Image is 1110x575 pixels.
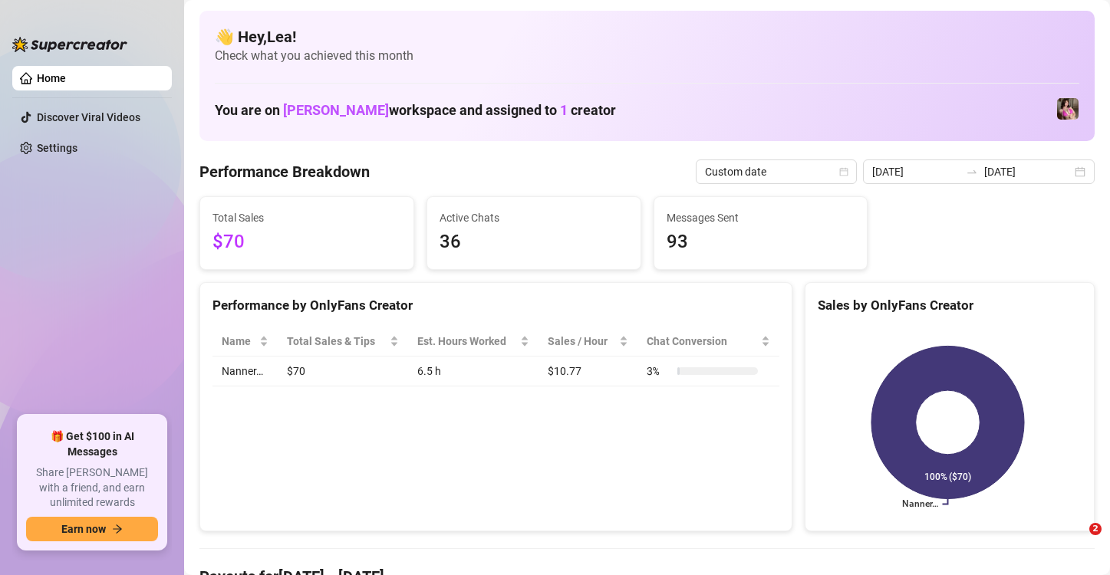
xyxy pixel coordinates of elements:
span: 36 [440,228,628,257]
span: 2 [1089,523,1102,535]
span: [PERSON_NAME] [283,102,389,118]
div: Sales by OnlyFans Creator [818,295,1082,316]
th: Sales / Hour [539,327,637,356]
span: Messages Sent [667,209,855,226]
span: Active Chats [440,209,628,226]
div: Performance by OnlyFans Creator [212,295,779,316]
span: Earn now [61,523,106,535]
span: Share [PERSON_NAME] with a friend, and earn unlimited rewards [26,465,158,511]
th: Name [212,327,278,356]
span: 🎁 Get $100 in AI Messages [26,429,158,459]
input: End date [984,163,1072,180]
span: swap-right [966,166,978,178]
span: 93 [667,228,855,257]
span: Name [222,333,256,350]
span: Total Sales [212,209,401,226]
td: 6.5 h [408,356,539,386]
a: Settings [37,142,77,154]
span: arrow-right [112,524,123,534]
iframe: Intercom live chat [1058,523,1095,560]
span: calendar [839,167,848,176]
input: Start date [872,163,960,180]
h4: Performance Breakdown [199,161,370,182]
th: Chat Conversion [637,327,779,356]
span: Sales / Hour [548,333,616,350]
h1: You are on workspace and assigned to creator [215,102,616,119]
h4: 👋 Hey, Lea ! [215,26,1079,48]
a: Home [37,72,66,84]
span: Chat Conversion [647,333,758,350]
td: Nanner… [212,356,278,386]
th: Total Sales & Tips [278,327,407,356]
td: $10.77 [539,356,637,386]
span: Custom date [705,160,848,183]
div: Est. Hours Worked [417,333,517,350]
td: $70 [278,356,407,386]
span: 3 % [647,363,671,379]
span: Check what you achieved this month [215,48,1079,64]
span: $70 [212,228,401,257]
button: Earn nowarrow-right [26,517,158,541]
span: to [966,166,978,178]
a: Discover Viral Videos [37,111,140,123]
img: Nanner [1057,98,1079,120]
span: 1 [560,102,568,118]
span: Total Sales & Tips [287,333,386,350]
text: Nanner… [901,499,937,510]
img: logo-BBDzfeDw.svg [12,37,127,52]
